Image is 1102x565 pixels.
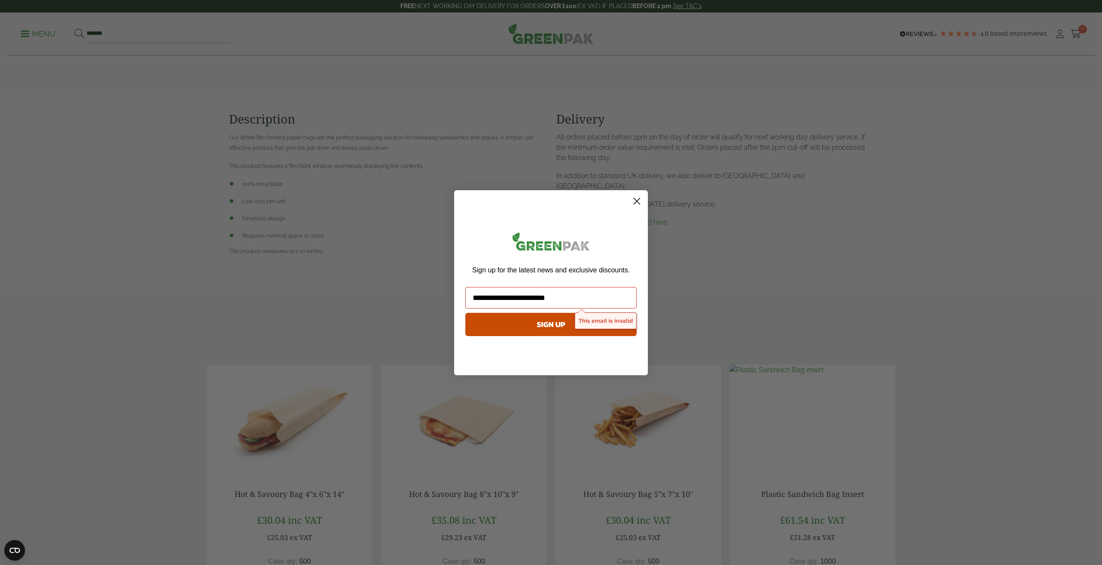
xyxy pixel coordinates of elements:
button: SIGN UP [465,313,637,336]
button: Close dialog [629,194,644,209]
input: Email [465,287,637,309]
button: Open CMP widget [4,540,25,561]
img: greenpak_logo [465,229,637,258]
span: Sign up for the latest news and exclusive discounts. [472,266,630,274]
